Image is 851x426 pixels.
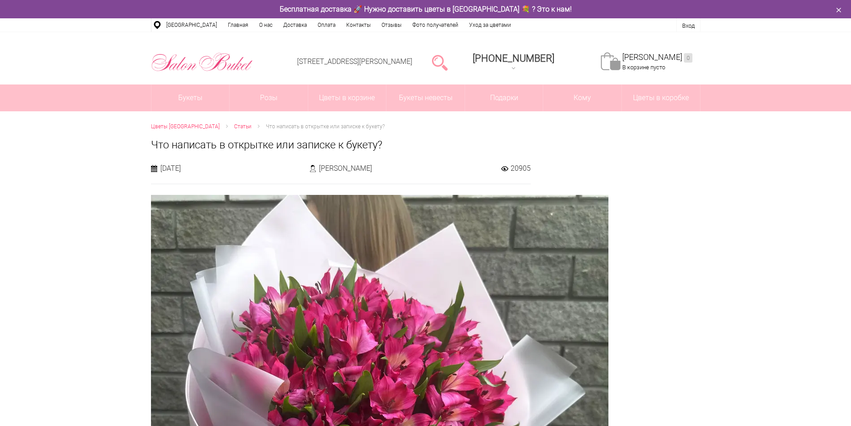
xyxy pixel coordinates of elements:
img: Цветы Нижний Новгород [151,51,253,74]
a: [STREET_ADDRESS][PERSON_NAME] [297,57,412,66]
a: Цветы в корзине [308,84,386,111]
a: Фото получателей [407,18,464,32]
h1: Что написать в открытке или записке к букету? [151,137,700,153]
span: Что написать в открытке или записке к букету? [266,123,385,130]
a: Цветы в коробке [622,84,700,111]
a: Букеты [151,84,230,111]
a: Розы [230,84,308,111]
a: Уход за цветами [464,18,516,32]
span: [PERSON_NAME] [319,164,372,173]
span: Цветы [GEOGRAPHIC_DATA] [151,123,220,130]
a: Вход [682,22,695,29]
a: О нас [254,18,278,32]
a: Отзывы [376,18,407,32]
span: Статьи [234,123,252,130]
a: [PHONE_NUMBER] [467,50,560,75]
a: Доставка [278,18,312,32]
a: Статьи [234,122,252,131]
a: Цветы [GEOGRAPHIC_DATA] [151,122,220,131]
span: [DATE] [160,164,181,173]
span: В корзине пусто [622,64,665,71]
span: Кому [543,84,621,111]
div: Бесплатная доставка 🚀 Нужно доставить цветы в [GEOGRAPHIC_DATA] 💐 ? Это к нам! [144,4,707,14]
a: [GEOGRAPHIC_DATA] [161,18,222,32]
a: Букеты невесты [386,84,465,111]
ins: 0 [684,53,692,63]
a: Главная [222,18,254,32]
a: Оплата [312,18,341,32]
a: Контакты [341,18,376,32]
a: [PERSON_NAME] [622,52,692,63]
span: [PHONE_NUMBER] [473,53,554,64]
a: Подарки [465,84,543,111]
span: 20905 [511,164,531,173]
